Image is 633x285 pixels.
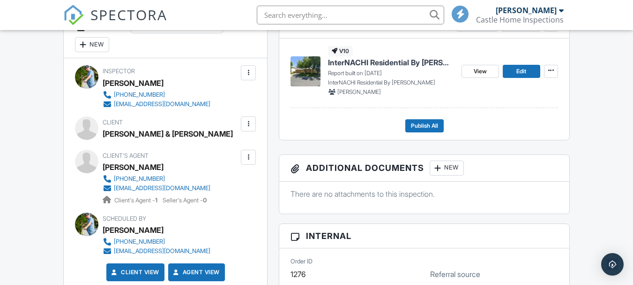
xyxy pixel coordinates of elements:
[110,268,159,277] a: Client View
[114,185,210,192] div: [EMAIL_ADDRESS][DOMAIN_NAME]
[163,197,207,204] span: Seller's Agent -
[257,6,444,24] input: Search everything...
[103,160,164,174] a: [PERSON_NAME]
[103,237,210,246] a: [PHONE_NUMBER]
[279,224,569,248] h3: Internal
[114,91,165,99] div: [PHONE_NUMBER]
[103,68,135,75] span: Inspector
[63,5,84,25] img: The Best Home Inspection Software - Spectora
[114,197,159,204] span: Client's Agent -
[430,269,480,279] label: Referral source
[103,127,233,141] div: [PERSON_NAME] & [PERSON_NAME]
[103,223,164,237] div: [PERSON_NAME]
[155,197,157,204] strong: 1
[103,184,210,193] a: [EMAIL_ADDRESS][DOMAIN_NAME]
[103,90,210,100] a: [PHONE_NUMBER]
[90,5,167,24] span: SPECTORA
[103,215,146,222] span: Scheduled By
[114,175,165,183] div: [PHONE_NUMBER]
[114,238,165,246] div: [PHONE_NUMBER]
[290,189,558,199] p: There are no attachments to this inspection.
[496,6,557,15] div: [PERSON_NAME]
[103,174,210,184] a: [PHONE_NUMBER]
[171,268,220,277] a: Agent View
[476,15,564,24] div: Castle Home Inspections
[203,197,207,204] strong: 0
[114,247,210,255] div: [EMAIL_ADDRESS][DOMAIN_NAME]
[279,155,569,182] h3: Additional Documents
[103,76,164,90] div: [PERSON_NAME]
[601,253,624,276] div: Open Intercom Messenger
[64,13,267,58] h3: People
[114,100,210,108] div: [EMAIL_ADDRESS][DOMAIN_NAME]
[103,152,149,159] span: Client's Agent
[290,257,313,266] label: Order ID
[430,161,464,176] div: New
[103,119,123,126] span: Client
[63,13,167,32] a: SPECTORA
[75,37,109,52] div: New
[103,100,210,109] a: [EMAIL_ADDRESS][DOMAIN_NAME]
[103,246,210,256] a: [EMAIL_ADDRESS][DOMAIN_NAME]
